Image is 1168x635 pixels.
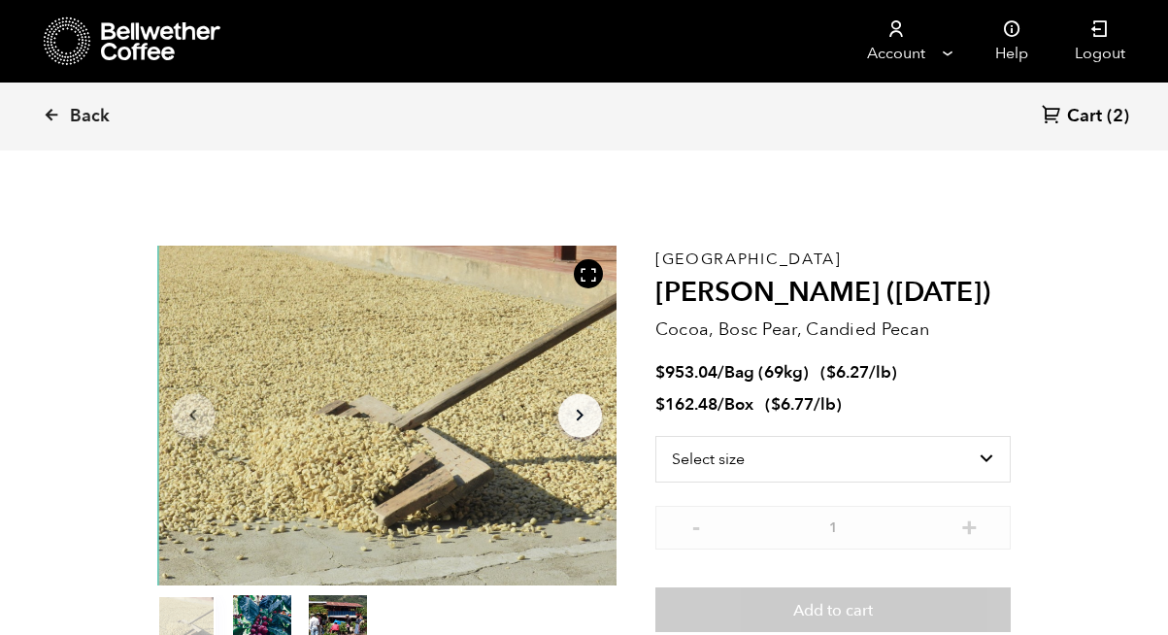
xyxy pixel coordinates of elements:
span: Cart [1067,105,1102,128]
span: $ [826,361,836,384]
span: Back [70,105,110,128]
span: ( ) [765,393,842,416]
bdi: 6.27 [826,361,869,384]
span: Box [724,393,753,416]
span: /lb [869,361,891,384]
bdi: 953.04 [655,361,717,384]
span: $ [655,361,665,384]
span: $ [655,393,665,416]
span: $ [771,393,781,416]
p: Cocoa, Bosc Pear, Candied Pecan [655,317,1012,343]
span: (2) [1107,105,1129,128]
button: + [957,516,982,535]
span: /lb [814,393,836,416]
button: - [684,516,709,535]
bdi: 162.48 [655,393,717,416]
bdi: 6.77 [771,393,814,416]
span: ( ) [820,361,897,384]
span: / [717,393,724,416]
span: / [717,361,724,384]
a: Cart (2) [1042,104,1129,130]
h2: [PERSON_NAME] ([DATE]) [655,277,1012,310]
button: Add to cart [655,587,1012,632]
span: Bag (69kg) [724,361,809,384]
